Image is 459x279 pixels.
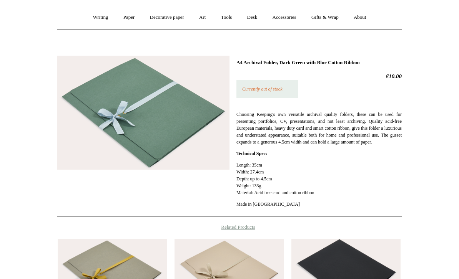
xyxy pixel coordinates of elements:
[266,7,303,28] a: Accessories
[242,86,283,92] em: Currently out of stock
[86,7,115,28] a: Writing
[57,56,229,170] img: A4 Archival Folder, Dark Green with Blue Cotton Ribbon
[236,151,267,156] strong: Technical Spec:
[236,59,402,66] h1: A4 Archival Folder, Dark Green with Blue Cotton Ribbon
[236,111,402,145] p: Choosing Keeping's own versatile archival quality folders, these can be used for presenting portf...
[192,7,213,28] a: Art
[347,7,373,28] a: About
[236,162,402,196] p: Length: 35cm Width: 27.4cm Depth: up to 4.5cm Weight: 133g Material: Acid free card and cotton ri...
[37,224,422,230] h4: Related Products
[236,201,402,208] p: Made in [GEOGRAPHIC_DATA]
[236,73,402,80] h2: £10.00
[214,7,239,28] a: Tools
[143,7,191,28] a: Decorative paper
[116,7,142,28] a: Paper
[240,7,264,28] a: Desk
[304,7,346,28] a: Gifts & Wrap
